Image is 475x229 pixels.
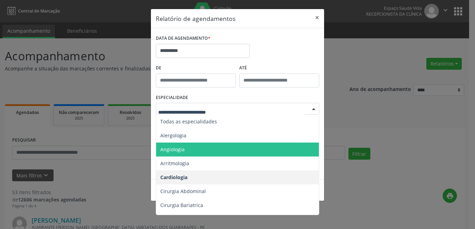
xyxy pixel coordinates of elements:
span: Cardiologia [160,174,187,181]
button: Close [310,9,324,26]
span: Cirurgia Abdominal [160,188,206,194]
span: Todas as especialidades [160,118,217,125]
label: De [156,63,236,74]
label: ATÉ [239,63,319,74]
span: Alergologia [160,132,186,139]
span: Arritmologia [160,160,189,167]
label: DATA DE AGENDAMENTO [156,33,210,44]
span: Cirurgia Bariatrica [160,202,203,208]
h5: Relatório de agendamentos [156,14,235,23]
span: Angiologia [160,146,185,153]
label: ESPECIALIDADE [156,92,188,103]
